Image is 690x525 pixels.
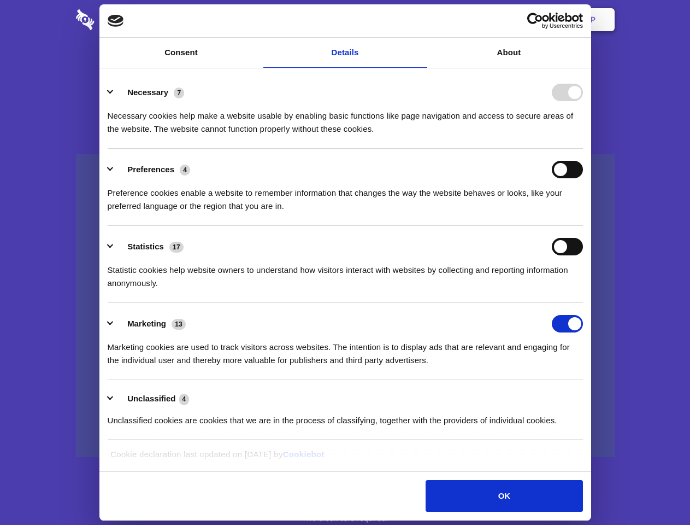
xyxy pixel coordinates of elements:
a: Usercentrics Cookiebot - opens in a new window [487,13,583,29]
a: Wistia video thumbnail [76,154,615,458]
button: Statistics (17) [108,238,191,255]
a: Pricing [321,3,368,37]
div: Cookie declaration last updated on [DATE] by [102,448,588,469]
img: logo [108,15,124,27]
iframe: Drift Widget Chat Controller [635,470,677,512]
a: Cookiebot [283,450,325,459]
a: Consent [99,38,263,68]
label: Marketing [127,319,166,328]
a: Contact [443,3,493,37]
span: 4 [179,394,190,405]
div: Marketing cookies are used to track visitors across websites. The intention is to display ads tha... [108,332,583,367]
div: Statistic cookies help website owners to understand how visitors interact with websites by collec... [108,255,583,290]
button: Unclassified (4) [108,392,196,406]
span: 17 [169,242,184,253]
a: Details [263,38,427,68]
a: Login [496,3,543,37]
img: logo-wordmark-white-trans-d4663122ce5f474addd5e946df7df03e33cb6a1c49d2221995e7729f52c070b2.svg [76,9,169,30]
button: Preferences (4) [108,161,197,178]
div: Necessary cookies help make a website usable by enabling basic functions like page navigation and... [108,101,583,136]
span: 4 [180,165,190,176]
a: About [427,38,591,68]
button: Marketing (13) [108,315,193,332]
button: OK [426,480,582,512]
label: Statistics [127,242,164,251]
div: Preference cookies enable a website to remember information that changes the way the website beha... [108,178,583,213]
span: 13 [172,319,186,330]
h4: Auto-redaction of sensitive data, encrypted data sharing and self-destructing private chats. Shar... [76,100,615,136]
label: Preferences [127,165,174,174]
button: Necessary (7) [108,84,191,101]
span: 7 [174,87,184,98]
label: Necessary [127,87,168,97]
h1: Eliminate Slack Data Loss. [76,49,615,89]
div: Unclassified cookies are cookies that we are in the process of classifying, together with the pro... [108,406,583,427]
